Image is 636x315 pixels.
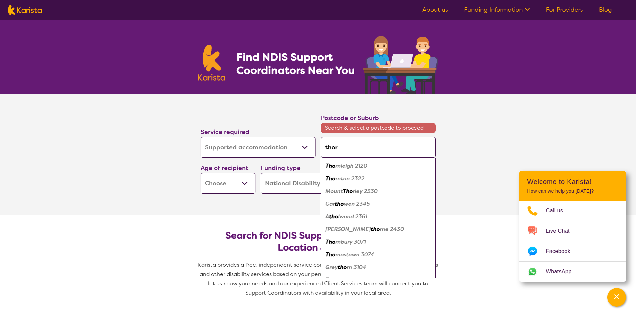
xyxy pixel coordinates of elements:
span: Search & select a postcode to proceed [321,123,436,133]
a: Web link opens in a new tab. [519,262,626,282]
em: [PERSON_NAME] [326,226,371,233]
em: Tho [326,238,336,245]
div: Thomson 3219 [324,274,432,286]
em: tho [371,226,380,233]
em: Mount [326,188,343,195]
div: Thornbury 3071 [324,236,432,248]
span: Karista provides a free, independent service connecting you with NDIS Support Coordinators and ot... [198,261,439,296]
label: Service required [201,128,249,136]
em: Tho [326,276,336,283]
div: Thornton 2322 [324,172,432,185]
a: About us [422,6,448,14]
span: WhatsApp [546,267,580,277]
em: Tho [326,251,336,258]
span: Facebook [546,246,578,256]
h1: Find NDIS Support Coordinators Near You [236,50,360,77]
label: Funding type [261,164,300,172]
em: rnleigh 2120 [336,162,367,169]
h2: Welcome to Karista! [527,178,618,186]
em: tho [338,264,347,271]
em: A [326,213,329,220]
em: rn 3104 [347,264,366,271]
em: rnbury 3071 [336,238,366,245]
em: mson 3219 [336,276,363,283]
div: Atholwood 2361 [324,210,432,223]
em: Tho [326,162,336,169]
em: tho [335,200,344,207]
em: tho [329,213,338,220]
img: support-coordination [363,36,438,94]
div: Greythorn 3104 [324,261,432,274]
em: Gar [326,200,335,207]
a: Blog [599,6,612,14]
em: mastown 3074 [336,251,374,258]
em: Tho [343,188,353,195]
em: lwood 2361 [338,213,367,220]
div: Glenthorne 2430 [324,223,432,236]
p: How can we help you [DATE]? [527,188,618,194]
div: Channel Menu [519,171,626,282]
em: wen 2345 [344,200,370,207]
a: Funding Information [464,6,530,14]
span: Call us [546,206,571,216]
span: Live Chat [546,226,578,236]
div: Garthowen 2345 [324,198,432,210]
em: rnton 2322 [336,175,365,182]
a: For Providers [546,6,583,14]
img: Karista logo [8,5,42,15]
em: Tho [326,175,336,182]
input: Type [321,137,436,158]
label: Postcode or Suburb [321,114,379,122]
img: Karista logo [198,45,225,81]
div: Mount Thorley 2330 [324,185,432,198]
div: Thomastown 3074 [324,248,432,261]
em: Grey [326,264,338,271]
em: rley 2330 [353,188,378,195]
em: rne 2430 [380,226,404,233]
ul: Choose channel [519,201,626,282]
label: Age of recipient [201,164,248,172]
div: Thornleigh 2120 [324,160,432,172]
button: Channel Menu [607,288,626,307]
h2: Search for NDIS Support Coordinators by Location & Needs [206,230,430,254]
